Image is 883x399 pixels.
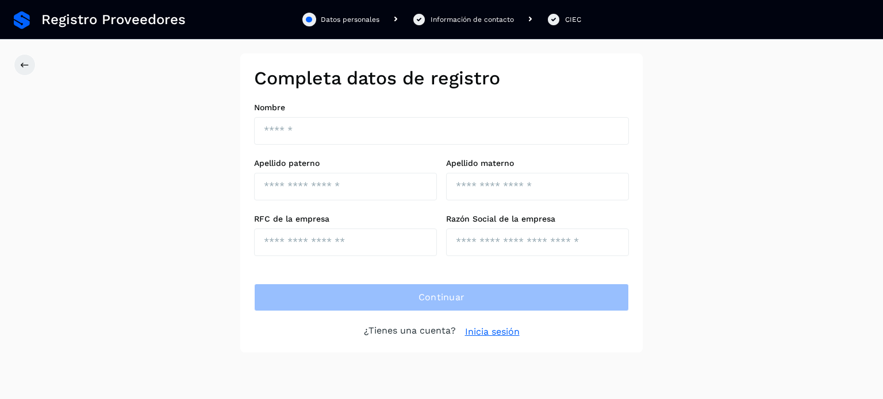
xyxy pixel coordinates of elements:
[254,284,629,311] button: Continuar
[254,214,437,224] label: RFC de la empresa
[321,14,379,25] div: Datos personales
[446,214,629,224] label: Razón Social de la empresa
[254,67,629,89] h2: Completa datos de registro
[431,14,514,25] div: Información de contacto
[465,325,520,339] a: Inicia sesión
[254,103,629,113] label: Nombre
[565,14,581,25] div: CIEC
[446,158,629,168] label: Apellido materno
[41,11,186,28] span: Registro Proveedores
[419,291,465,304] span: Continuar
[254,158,437,168] label: Apellido paterno
[364,325,456,339] p: ¿Tienes una cuenta?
